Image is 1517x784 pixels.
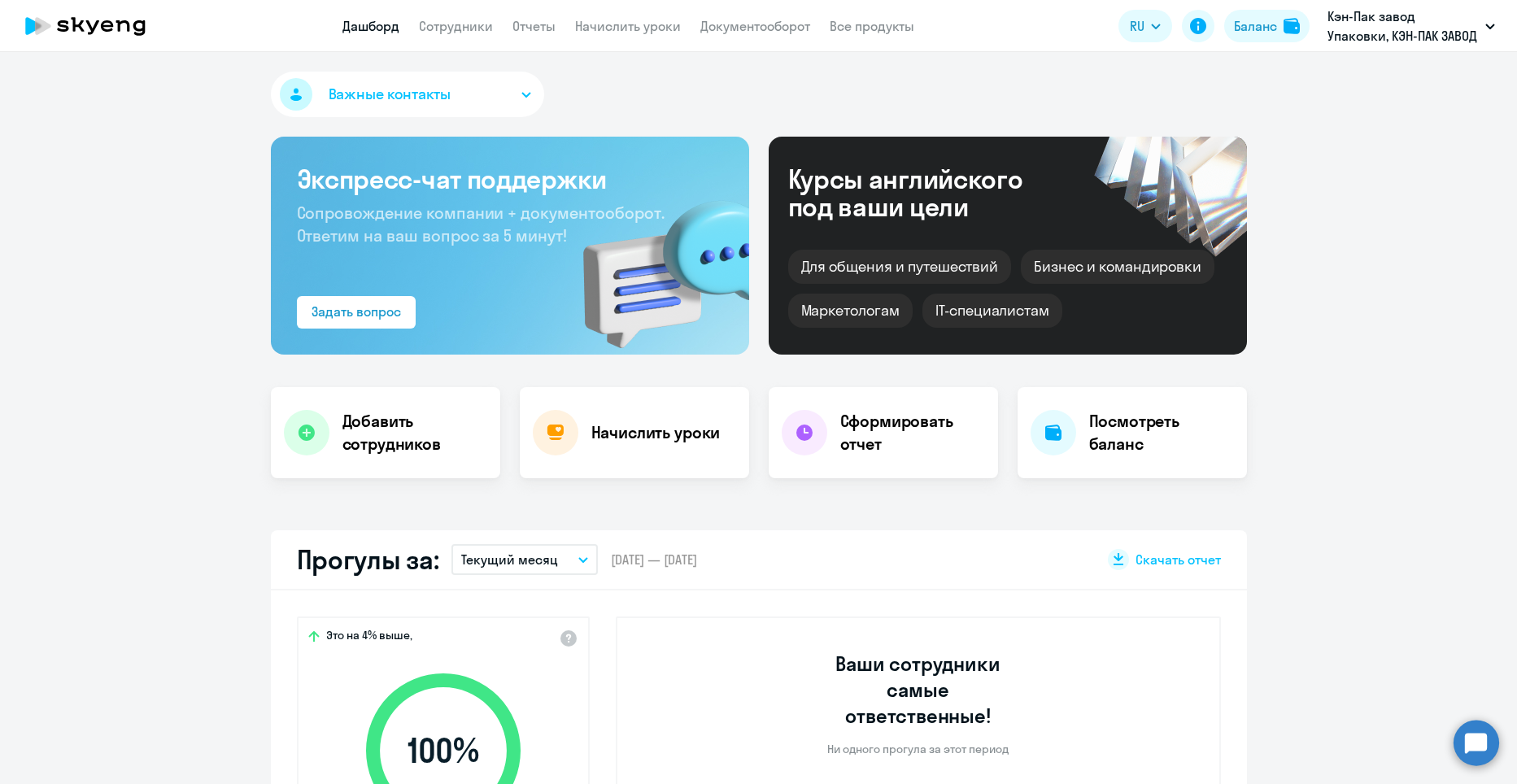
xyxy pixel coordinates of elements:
div: Задать вопрос [312,302,401,321]
h4: Сформировать отчет [840,410,985,455]
p: Ни одного прогула за этот период [827,742,1009,756]
div: IT-специалистам [922,294,1062,328]
button: Балансbalance [1224,10,1310,42]
div: Баланс [1234,16,1277,36]
a: Все продукты [830,18,914,34]
button: Важные контакты [271,72,544,117]
p: Кэн-Пак завод Упаковки, КЭН-ПАК ЗАВОД УПАКОВКИ, ООО [1327,7,1479,46]
img: bg-img [560,172,749,355]
img: balance [1284,18,1300,34]
div: Для общения и путешествий [788,250,1012,284]
a: Отчеты [512,18,556,34]
h2: Прогулы за: [297,543,439,576]
h4: Посмотреть баланс [1089,410,1234,455]
span: Скачать отчет [1136,551,1221,568]
h4: Добавить сотрудников [342,410,487,455]
button: RU [1118,10,1172,42]
span: Важные контакты [329,84,451,105]
a: Сотрудники [419,18,493,34]
span: Сопровождение компании + документооборот. Ответим на ваш вопрос за 5 минут! [297,203,665,246]
h4: Начислить уроки [591,421,721,444]
a: Дашборд [342,18,399,34]
div: Бизнес и командировки [1021,250,1214,284]
h3: Экспресс-чат поддержки [297,163,723,195]
div: Курсы английского под ваши цели [788,165,1066,220]
div: Маркетологам [788,294,913,328]
span: [DATE] — [DATE] [611,551,697,568]
button: Кэн-Пак завод Упаковки, КЭН-ПАК ЗАВОД УПАКОВКИ, ООО [1319,7,1503,46]
h3: Ваши сотрудники самые ответственные! [813,651,1022,729]
p: Текущий месяц [461,550,558,569]
a: Документооборот [700,18,810,34]
span: Это на 4% выше, [326,628,412,647]
button: Текущий месяц [451,544,598,575]
span: RU [1130,16,1144,36]
a: Начислить уроки [575,18,681,34]
span: 100 % [350,731,537,770]
button: Задать вопрос [297,296,416,329]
